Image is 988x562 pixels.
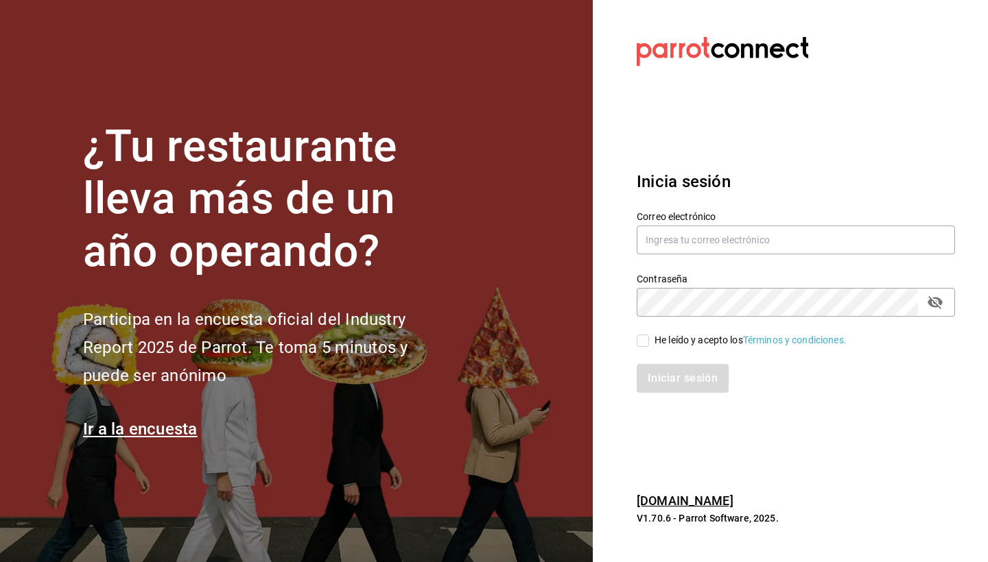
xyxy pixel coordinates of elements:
h1: ¿Tu restaurante lleva más de un año operando? [83,121,454,278]
a: Términos y condiciones. [743,334,847,345]
button: passwordField [924,291,947,314]
a: Ir a la encuesta [83,419,198,439]
input: Ingresa tu correo electrónico [637,225,955,254]
h2: Participa en la encuesta oficial del Industry Report 2025 de Parrot. Te toma 5 minutos y puede se... [83,306,454,389]
label: Correo electrónico [637,211,955,221]
h3: Inicia sesión [637,169,955,194]
label: Contraseña [637,273,955,283]
div: He leído y acepto los [655,333,847,347]
p: V1.70.6 - Parrot Software, 2025. [637,511,955,525]
a: [DOMAIN_NAME] [637,493,733,508]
